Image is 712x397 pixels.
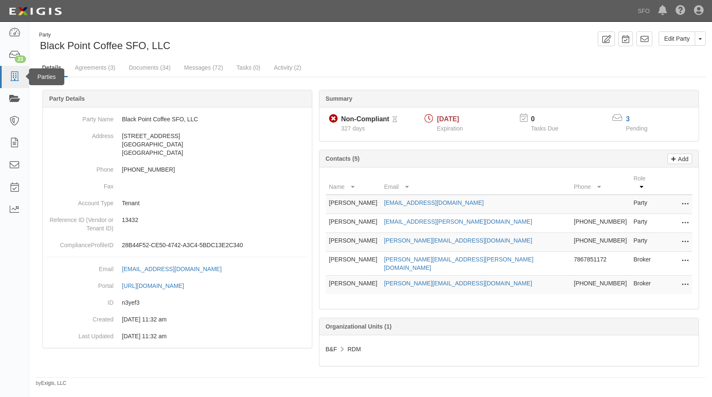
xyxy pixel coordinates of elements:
dd: Black Point Coffee SFO, LLC [46,111,309,128]
span: Pending [626,125,647,132]
a: [EMAIL_ADDRESS][DOMAIN_NAME] [122,266,231,272]
td: [PHONE_NUMBER] [570,276,630,295]
a: 3 [626,115,630,123]
img: logo-5460c22ac91f19d4615b14bd174203de0afe785f0fc80cf4dbbc73dc1793850b.png [6,4,64,19]
dd: [STREET_ADDRESS] [GEOGRAPHIC_DATA] [GEOGRAPHIC_DATA] [46,128,309,161]
a: Add [667,154,692,164]
b: Summary [326,95,353,102]
a: Messages (72) [178,59,229,76]
span: B&F [326,346,337,353]
p: 13432 [122,216,309,224]
p: 28B44F52-CE50-4742-A3C4-5BDC13E2C340 [122,241,309,249]
a: Documents (34) [122,59,177,76]
i: Pending Review [393,117,397,123]
th: Name [326,171,381,195]
b: Party Details [49,95,85,102]
th: Phone [570,171,630,195]
a: SFO [633,3,654,19]
td: 7867851172 [570,252,630,276]
span: [DATE] [437,115,459,123]
span: Tasks Due [531,125,558,132]
td: [PERSON_NAME] [326,233,381,252]
i: Help Center - Complianz [675,6,686,16]
th: Role [630,171,659,195]
a: [PERSON_NAME][EMAIL_ADDRESS][DOMAIN_NAME] [384,280,532,287]
div: Party [39,31,170,39]
a: Agreements (3) [69,59,121,76]
td: Broker [630,252,659,276]
dt: Last Updated [46,328,113,340]
a: Tasks (0) [230,59,267,76]
td: [PERSON_NAME] [326,252,381,276]
div: Parties [29,68,64,85]
td: [PERSON_NAME] [326,195,381,214]
td: [PERSON_NAME] [326,276,381,295]
a: Edit Party [659,31,695,46]
td: [PHONE_NUMBER] [570,233,630,252]
span: Black Point Coffee SFO, LLC [40,40,170,51]
div: [EMAIL_ADDRESS][DOMAIN_NAME] [122,265,222,273]
dt: Created [46,311,113,324]
small: by [36,380,66,387]
span: RDM [348,346,361,353]
dt: ID [46,294,113,307]
dt: Fax [46,178,113,191]
a: Details [36,59,68,77]
a: Exigis, LLC [41,380,66,386]
td: [PERSON_NAME] [326,214,381,233]
dt: ComplianceProfileID [46,237,113,249]
dt: Phone [46,161,113,174]
span: Expiration [437,125,463,132]
b: Contacts (5) [326,155,360,162]
dt: Reference ID (Vendor or Tenant ID) [46,212,113,232]
a: [EMAIL_ADDRESS][DOMAIN_NAME] [384,199,484,206]
p: Add [676,154,688,164]
div: Non-Compliant [341,115,390,124]
p: 0 [531,115,569,124]
td: Party [630,195,659,214]
dd: [PHONE_NUMBER] [46,161,309,178]
i: Non-Compliant [329,115,338,123]
dt: Party Name [46,111,113,123]
td: Party [630,214,659,233]
p: Tenant [122,199,309,207]
div: Black Point Coffee SFO, LLC [36,31,364,53]
td: Broker [630,276,659,295]
dt: Account Type [46,195,113,207]
dd: 09/25/2023 11:32 am [46,311,309,328]
a: Activity (2) [267,59,307,76]
td: Party [630,233,659,252]
b: Organizational Units (1) [326,323,392,330]
dt: Address [46,128,113,140]
dd: n3yef3 [46,294,309,311]
span: Since 11/01/2024 [341,125,365,132]
a: [URL][DOMAIN_NAME] [122,282,193,289]
a: [PERSON_NAME][EMAIL_ADDRESS][PERSON_NAME][DOMAIN_NAME] [384,256,534,271]
dt: Portal [46,277,113,290]
dd: 09/25/2023 11:32 am [46,328,309,345]
a: [EMAIL_ADDRESS][PERSON_NAME][DOMAIN_NAME] [384,218,532,225]
dt: Email [46,261,113,273]
a: [PERSON_NAME][EMAIL_ADDRESS][DOMAIN_NAME] [384,237,532,244]
th: Email [381,171,571,195]
td: [PHONE_NUMBER] [570,214,630,233]
div: 23 [15,55,26,63]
